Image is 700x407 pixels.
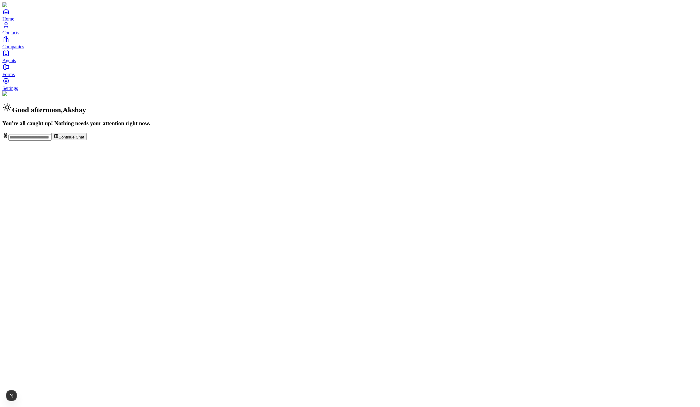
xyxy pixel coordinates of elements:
[2,8,698,21] a: Home
[2,86,18,91] span: Settings
[2,77,698,91] a: Settings
[2,22,698,35] a: Contacts
[2,49,698,63] a: Agents
[2,58,16,63] span: Agents
[2,36,698,49] a: Companies
[2,72,15,77] span: Forms
[2,30,19,35] span: Contacts
[2,103,698,114] h2: Good afternoon , Akshay
[2,63,698,77] a: Forms
[51,133,87,140] button: Continue Chat
[2,132,698,141] div: Continue Chat
[2,44,24,49] span: Companies
[2,91,31,97] img: Background
[58,135,84,139] span: Continue Chat
[2,16,14,21] span: Home
[2,2,39,8] img: Item Brain Logo
[2,120,698,127] h3: You're all caught up! Nothing needs your attention right now.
